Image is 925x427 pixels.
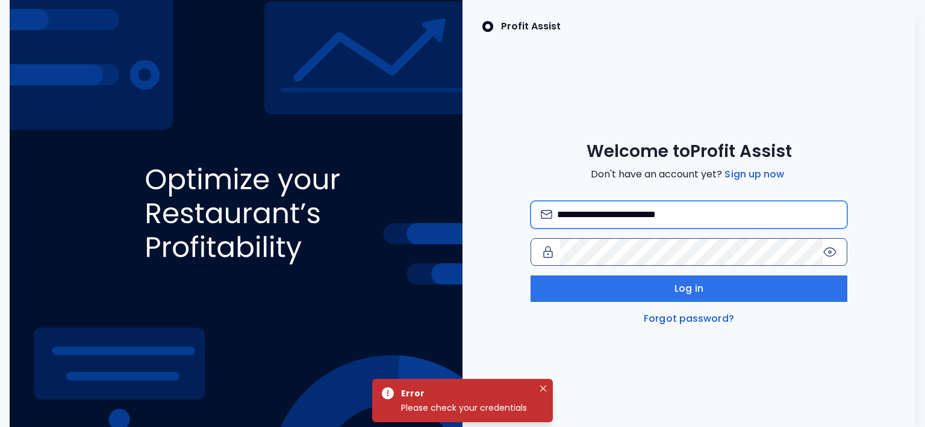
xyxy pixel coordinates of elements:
img: SpotOn Logo [482,19,494,34]
p: Profit Assist [501,19,561,34]
img: email [541,210,552,219]
span: Don't have an account yet? [591,167,786,182]
div: Error [401,386,529,401]
a: Sign up now [722,167,786,182]
span: Welcome to Profit Assist [587,141,792,162]
span: Log in [674,281,703,296]
button: Close [536,381,550,396]
button: Log in [531,275,848,302]
a: Forgot password? [641,312,737,326]
div: Please check your credentials [401,401,534,415]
